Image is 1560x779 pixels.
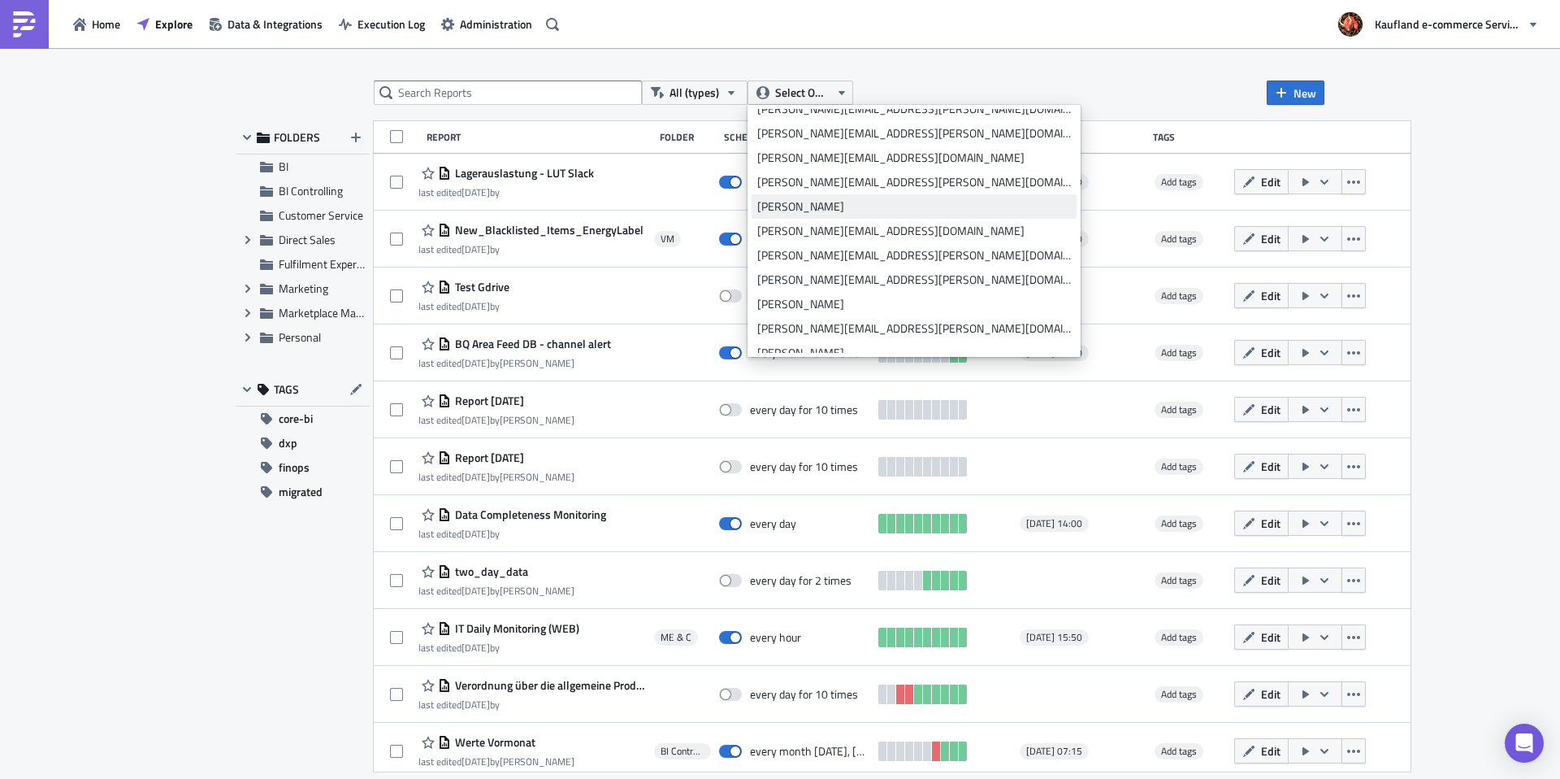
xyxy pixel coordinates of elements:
[1261,173,1280,190] span: Edit
[418,528,606,540] div: last edited by
[236,455,370,480] button: finops
[1261,458,1280,475] span: Edit
[1161,516,1197,531] span: Add tags
[461,526,490,542] time: 2025-09-05T09:14:49Z
[1155,459,1203,475] span: Add tags
[279,158,288,175] span: BI
[155,15,193,33] span: Explore
[1026,517,1082,530] span: [DATE] 14:00
[757,150,1071,166] div: [PERSON_NAME][EMAIL_ADDRESS][DOMAIN_NAME]
[775,84,830,102] span: Select Owner
[661,631,691,644] span: ME & C
[451,280,509,294] span: Test Gdrive
[418,186,594,198] div: last edited by
[750,403,858,417] div: every day for 10 times
[1161,743,1197,759] span: Add tags
[279,329,321,346] span: Personal
[661,233,674,246] span: VM
[1234,169,1289,194] button: Edit
[1337,11,1364,38] img: Avatar
[1261,572,1280,589] span: Edit
[331,11,433,37] button: Execution Log
[461,640,490,655] time: 2025-09-09T12:46:02Z
[1234,511,1289,536] button: Edit
[1155,402,1203,418] span: Add tags
[236,480,370,504] button: migrated
[236,407,370,431] button: core-bi
[279,182,343,199] span: BI Controlling
[201,11,331,37] button: Data & Integrations
[451,394,524,408] span: Report 2025-09-10
[1375,15,1521,33] span: Kaufland e-commerce Services GmbH & Co. KG
[669,84,719,102] span: All (types)
[1234,738,1289,764] button: Edit
[279,304,405,321] span: Marketplace Management
[757,345,1071,361] div: [PERSON_NAME]
[451,450,524,465] span: Report 2025-09-10
[65,11,128,37] button: Home
[461,697,490,712] time: 2025-09-04T13:24:57Z
[427,131,652,143] div: Report
[418,471,574,483] div: last edited by [PERSON_NAME]
[750,744,871,759] div: every month on Monday, Tuesday, Wednesday, Thursday, Friday, Saturday, Sunday
[660,131,716,143] div: Folder
[418,300,509,312] div: last edited by
[1261,401,1280,418] span: Edit
[750,687,858,702] div: every day for 10 times
[1328,7,1548,42] button: Kaufland e-commerce Services GmbH & Co. KG
[1155,572,1203,589] span: Add tags
[1261,230,1280,247] span: Edit
[418,243,643,255] div: last edited by
[451,223,643,237] span: New_Blacklisted_Items_EnergyLabel
[642,81,747,105] button: All (types)
[418,357,611,369] div: last edited by [PERSON_NAME]
[1234,283,1289,308] button: Edit
[750,459,858,474] div: every day for 10 times
[1261,344,1280,361] span: Edit
[1026,631,1082,644] span: [DATE] 15:50
[1155,629,1203,646] span: Add tags
[227,15,323,33] span: Data & Integrations
[279,407,313,431] span: core-bi
[1161,402,1197,417] span: Add tags
[757,198,1071,215] div: [PERSON_NAME]
[279,207,363,224] span: Customer Service
[757,272,1071,288] div: [PERSON_NAME][EMAIL_ADDRESS][PERSON_NAME][DOMAIN_NAME]
[279,455,310,480] span: finops
[279,231,336,248] span: Direct Sales
[92,15,120,33] span: Home
[1161,459,1197,474] span: Add tags
[1155,686,1203,703] span: Add tags
[461,242,490,257] time: 2025-09-30T11:34:58Z
[1234,568,1289,593] button: Edit
[750,573,851,588] div: every day for 2 times
[460,15,532,33] span: Administration
[418,585,574,597] div: last edited by [PERSON_NAME]
[279,255,382,272] span: Fulfilment Experience
[11,11,37,37] img: PushMetrics
[1155,231,1203,247] span: Add tags
[418,755,574,768] div: last edited by [PERSON_NAME]
[1155,345,1203,361] span: Add tags
[1234,681,1289,707] button: Edit
[451,678,646,693] span: Verordnung über die allgemeine Produktsicherheit (GPSR)
[418,642,579,654] div: last edited by
[1155,743,1203,759] span: Add tags
[128,11,201,37] button: Explore
[1234,397,1289,422] button: Edit
[747,81,853,105] button: Select Owner
[451,166,594,181] span: Lagerauslastung - LUT Slack
[757,296,1071,312] div: [PERSON_NAME]
[1234,625,1289,650] button: Edit
[1505,724,1544,763] div: Open Intercom Messenger
[461,412,490,428] time: 2025-09-10T11:07:57Z
[757,320,1071,337] div: [PERSON_NAME][EMAIL_ADDRESS][PERSON_NAME][DOMAIN_NAME]
[451,564,528,579] span: two_day_data
[279,431,297,455] span: dxp
[461,583,490,598] time: 2025-09-03T17:09:23Z
[1155,174,1203,190] span: Add tags
[279,280,328,297] span: Marketing
[1261,629,1280,646] span: Edit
